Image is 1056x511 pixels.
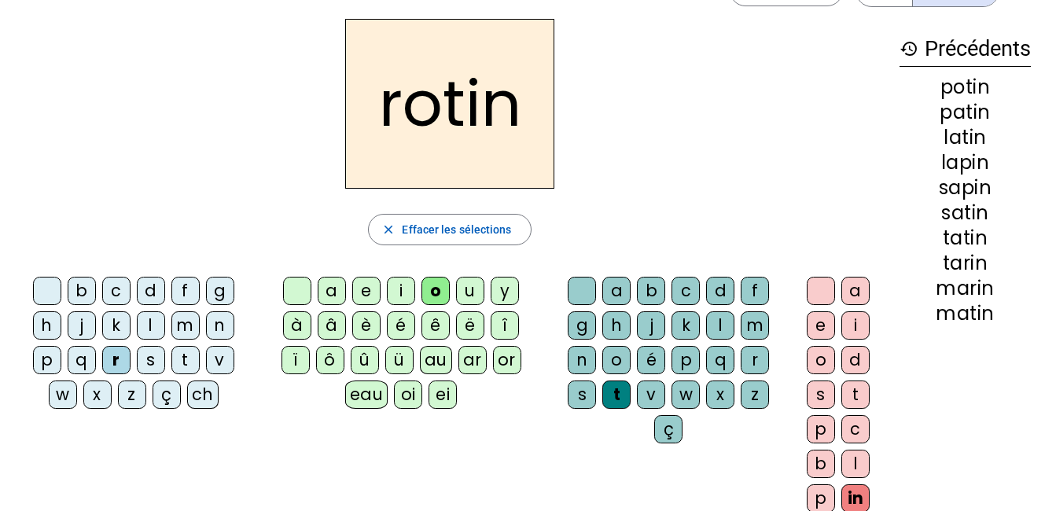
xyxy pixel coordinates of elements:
div: e [352,277,381,305]
div: g [206,277,234,305]
div: ar [458,346,487,374]
span: Effacer les sélections [402,220,511,239]
div: ï [281,346,310,374]
div: k [671,311,700,340]
div: t [171,346,200,374]
div: é [637,346,665,374]
div: matin [900,304,1031,323]
div: ç [153,380,181,409]
div: u [456,277,484,305]
div: ë [456,311,484,340]
h3: Précédents [900,31,1031,67]
div: v [637,380,665,409]
div: h [33,311,61,340]
div: or [493,346,521,374]
div: q [706,346,734,374]
div: â [318,311,346,340]
div: l [137,311,165,340]
h2: rotin [345,19,554,189]
div: f [171,277,200,305]
div: au [420,346,452,374]
div: l [841,450,870,478]
div: m [171,311,200,340]
div: o [421,277,450,305]
div: a [318,277,346,305]
div: s [807,380,835,409]
div: b [807,450,835,478]
div: d [706,277,734,305]
div: sapin [900,178,1031,197]
div: o [807,346,835,374]
div: z [741,380,769,409]
div: r [741,346,769,374]
div: e [807,311,835,340]
div: a [841,277,870,305]
button: Effacer les sélections [368,214,531,245]
div: i [387,277,415,305]
div: t [841,380,870,409]
div: w [671,380,700,409]
div: c [841,415,870,443]
div: m [741,311,769,340]
div: marin [900,279,1031,298]
div: z [118,380,146,409]
div: p [807,415,835,443]
div: j [637,311,665,340]
div: v [206,346,234,374]
div: ô [316,346,344,374]
div: ç [654,415,683,443]
div: j [68,311,96,340]
div: s [568,380,596,409]
mat-icon: history [900,39,918,58]
div: potin [900,78,1031,97]
div: oi [394,380,422,409]
div: d [841,346,870,374]
div: è [352,311,381,340]
div: s [137,346,165,374]
div: i [841,311,870,340]
div: ê [421,311,450,340]
div: d [137,277,165,305]
div: ch [187,380,219,409]
div: t [602,380,631,409]
div: b [68,277,96,305]
div: r [102,346,131,374]
div: o [602,346,631,374]
div: k [102,311,131,340]
div: f [741,277,769,305]
div: î [491,311,519,340]
div: eau [345,380,388,409]
div: l [706,311,734,340]
div: a [602,277,631,305]
div: tatin [900,229,1031,248]
div: û [351,346,379,374]
div: h [602,311,631,340]
div: x [706,380,734,409]
div: tarin [900,254,1031,273]
div: n [206,311,234,340]
div: lapin [900,153,1031,172]
div: g [568,311,596,340]
div: é [387,311,415,340]
div: à [283,311,311,340]
div: n [568,346,596,374]
div: patin [900,103,1031,122]
div: c [671,277,700,305]
div: satin [900,204,1031,222]
div: q [68,346,96,374]
mat-icon: close [381,222,396,237]
div: ei [429,380,457,409]
div: c [102,277,131,305]
div: ü [385,346,414,374]
div: x [83,380,112,409]
div: p [33,346,61,374]
div: w [49,380,77,409]
div: y [491,277,519,305]
div: p [671,346,700,374]
div: latin [900,128,1031,147]
div: b [637,277,665,305]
